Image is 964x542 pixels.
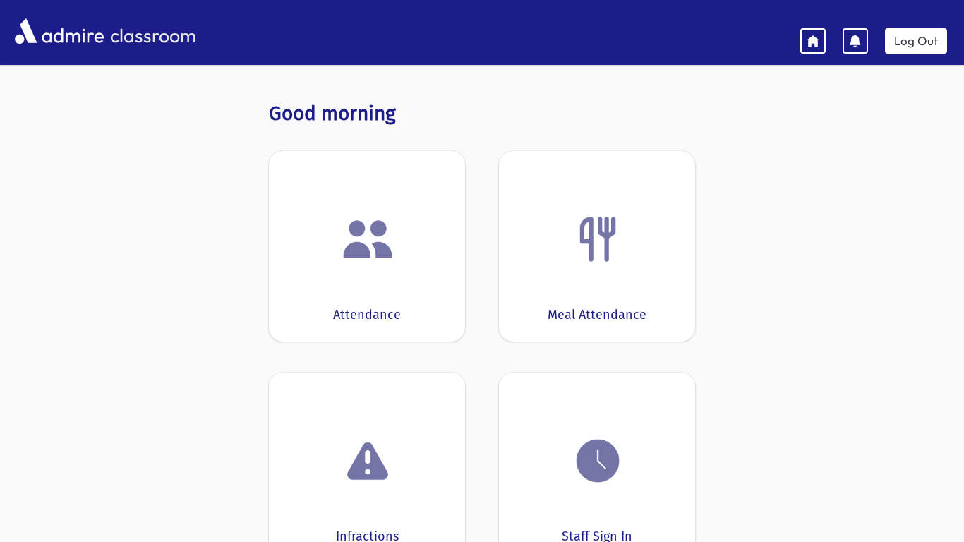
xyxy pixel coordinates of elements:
img: clock.png [571,434,625,488]
span: classroom [107,13,196,50]
img: users.png [341,212,394,266]
div: Meal Attendance [548,306,646,325]
img: exclamation.png [341,437,394,490]
img: AdmirePro [11,15,107,47]
div: Attendance [333,306,401,325]
a: Log Out [885,28,947,54]
img: Fork.png [571,212,625,266]
h3: Good morning [269,102,695,126]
